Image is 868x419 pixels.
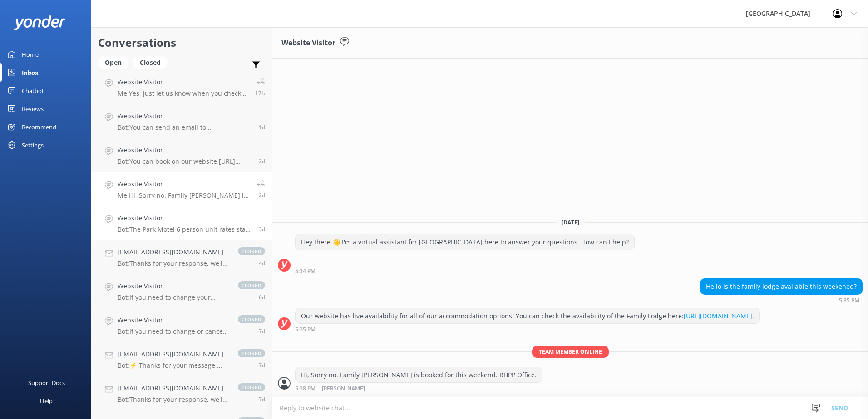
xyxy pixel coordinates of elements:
[118,77,248,87] h4: Website Visitor
[295,326,760,332] div: Aug 24 2025 05:35pm (UTC +12:00) Pacific/Auckland
[839,298,859,303] strong: 5:35 PM
[22,136,44,154] div: Settings
[238,247,265,255] span: closed
[556,219,585,226] span: [DATE]
[14,15,66,30] img: yonder-white-logo.png
[259,123,265,131] span: Aug 26 2025 09:43am (UTC +12:00) Pacific/Auckland
[98,34,265,51] h2: Conversations
[118,315,229,325] h4: Website Visitor
[91,172,272,206] a: Website VisitorMe:Hi, Sorry no. Family [PERSON_NAME] is booked for this weekend. RHPP Office.2d
[91,376,272,410] a: [EMAIL_ADDRESS][DOMAIN_NAME]Bot:Thanks for your response, we'll get back to you as soon as we can...
[22,100,44,118] div: Reviews
[259,191,265,199] span: Aug 24 2025 05:38pm (UTC +12:00) Pacific/Auckland
[238,383,265,391] span: closed
[259,225,265,233] span: Aug 23 2025 05:55pm (UTC +12:00) Pacific/Auckland
[22,63,39,82] div: Inbox
[295,268,316,274] strong: 5:34 PM
[238,349,265,357] span: closed
[91,138,272,172] a: Website VisitorBot:You can book on our website [URL][DOMAIN_NAME] or call our friendly reception ...
[259,361,265,369] span: Aug 20 2025 10:09am (UTC +12:00) Pacific/Auckland
[532,346,609,357] span: Team member online
[295,327,316,332] strong: 5:35 PM
[91,206,272,240] a: Website VisitorBot:The Park Motel 6 person unit rates start from [GEOGRAPHIC_DATA]$160.00 for the...
[118,191,250,200] p: Me: Hi, Sorry no. Family [PERSON_NAME] is booked for this weekend. RHPP Office.
[28,374,65,392] div: Support Docs
[322,386,365,392] span: [PERSON_NAME]
[118,259,229,268] p: Bot: Thanks for your response, we'll get back to you as soon as we can during opening hours.
[238,315,265,323] span: closed
[118,247,229,257] h4: [EMAIL_ADDRESS][DOMAIN_NAME]
[259,395,265,403] span: Aug 20 2025 06:58am (UTC +12:00) Pacific/Auckland
[118,361,229,370] p: Bot: ⚡ Thanks for your message, we'll get back to you as soon as we can. You're also welcome to k...
[133,56,168,69] div: Closed
[118,293,229,302] p: Bot: If you need to change your booking, please contact our friendly reception team by email at [...
[22,118,56,136] div: Recommend
[91,104,272,138] a: Website VisitorBot:You can send an email to [EMAIL_ADDRESS][DOMAIN_NAME].1d
[700,297,863,303] div: Aug 24 2025 05:35pm (UTC +12:00) Pacific/Auckland
[700,279,862,294] div: Hello is the family lodge available this weekened?
[118,349,229,359] h4: [EMAIL_ADDRESS][DOMAIN_NAME]
[118,383,229,393] h4: [EMAIL_ADDRESS][DOMAIN_NAME]
[255,89,265,97] span: Aug 26 2025 04:52pm (UTC +12:00) Pacific/Auckland
[259,157,265,165] span: Aug 24 2025 08:07pm (UTC +12:00) Pacific/Auckland
[295,268,635,274] div: Aug 24 2025 05:34pm (UTC +12:00) Pacific/Auckland
[91,274,272,308] a: Website VisitorBot:If you need to change your booking, please contact our friendly reception team...
[91,240,272,274] a: [EMAIL_ADDRESS][DOMAIN_NAME]Bot:Thanks for your response, we'll get back to you as soon as we can...
[22,45,39,63] div: Home
[281,37,335,49] h3: Website Visitor
[98,57,133,67] a: Open
[118,281,229,291] h4: Website Visitor
[118,213,252,223] h4: Website Visitor
[98,56,128,69] div: Open
[259,293,265,301] span: Aug 20 2025 06:42pm (UTC +12:00) Pacific/Auckland
[118,123,252,132] p: Bot: You can send an email to [EMAIL_ADDRESS][DOMAIN_NAME].
[296,367,542,383] div: Hi, Sorry no. Family [PERSON_NAME] is booked for this weekend. RHPP Office.
[295,386,316,392] strong: 5:38 PM
[91,342,272,376] a: [EMAIL_ADDRESS][DOMAIN_NAME]Bot:⚡ Thanks for your message, we'll get back to you as soon as we ca...
[259,327,265,335] span: Aug 20 2025 10:47am (UTC +12:00) Pacific/Auckland
[118,395,229,404] p: Bot: Thanks for your response, we'll get back to you as soon as we can during opening hours.
[40,392,53,410] div: Help
[91,308,272,342] a: Website VisitorBot:If you need to change or cancel your booking, please contact our friendly rece...
[118,89,248,97] p: Me: Yes, just let us know when you check in.
[118,157,252,166] p: Bot: You can book on our website [URL][DOMAIN_NAME] or call our friendly reception team on 07 825...
[22,82,44,100] div: Chatbot
[295,385,542,392] div: Aug 24 2025 05:38pm (UTC +12:00) Pacific/Auckland
[133,57,172,67] a: Closed
[118,145,252,155] h4: Website Visitor
[259,259,265,267] span: Aug 22 2025 05:39pm (UTC +12:00) Pacific/Auckland
[118,327,229,336] p: Bot: If you need to change or cancel your booking, please contact our friendly reception team by ...
[118,111,252,121] h4: Website Visitor
[684,312,754,320] a: [URL][DOMAIN_NAME].
[238,281,265,289] span: closed
[296,308,759,324] div: Our website has live availability for all of our accommodation options. You can check the availab...
[296,234,634,250] div: Hey there 👋 I'm a virtual assistant for [GEOGRAPHIC_DATA] here to answer your questions. How can ...
[91,70,272,104] a: Website VisitorMe:Yes, just let us know when you check in.17h
[118,179,250,189] h4: Website Visitor
[118,225,252,234] p: Bot: The Park Motel 6 person unit rates start from [GEOGRAPHIC_DATA]$160.00 for the first 2 peopl...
